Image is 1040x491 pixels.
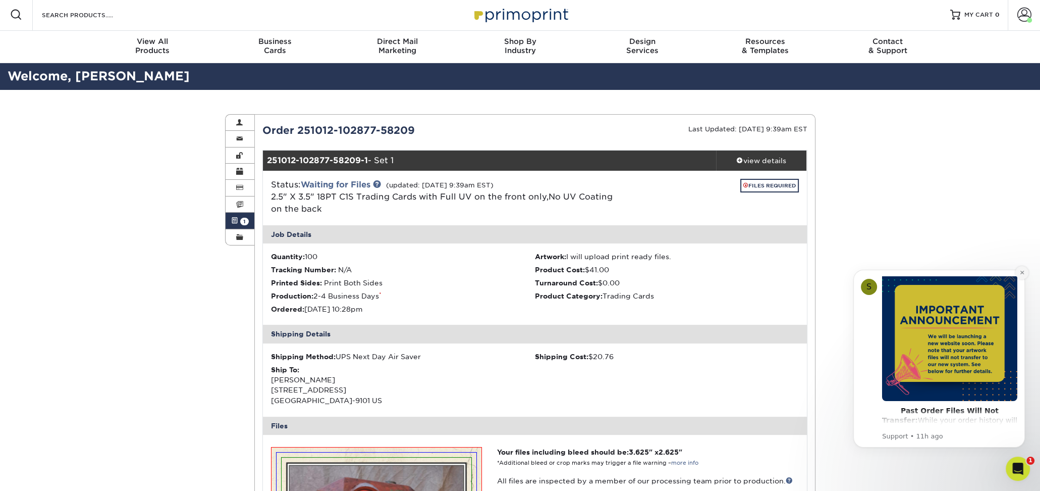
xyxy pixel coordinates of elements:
[535,278,799,288] li: $0.00
[213,37,336,55] div: Cards
[91,37,214,55] div: Products
[263,179,625,215] div: Status:
[336,37,459,46] span: Direct Mail
[535,265,799,275] li: $41.00
[9,310,193,327] textarea: Message…
[271,292,313,300] strong: Production:
[91,37,214,46] span: View All
[271,304,535,314] li: [DATE] 10:28pm
[271,253,305,261] strong: Quantity:
[704,37,827,46] span: Resources
[263,225,807,243] div: Job Details
[535,279,598,287] strong: Turnaround Cost:
[535,291,799,301] li: Trading Cards
[716,151,807,171] a: view details
[16,291,101,297] div: [PERSON_NAME] • 12m ago
[535,266,585,274] strong: Product Cost:
[459,37,581,55] div: Industry
[716,156,807,166] div: view details
[827,37,949,46] span: Contact
[271,266,336,274] strong: Tracking Number:
[16,154,157,204] div: If you have any questions about these issues or need further assistance, please visit our support...
[48,331,56,339] button: Gif picker
[827,31,949,63] a: Contact& Support
[41,9,139,21] input: SEARCH PRODUCTS.....
[177,4,195,22] div: Close
[271,352,535,362] div: UPS Next Day Air Saver
[271,291,535,301] li: 2-4 Business Days
[271,305,304,313] strong: Ordered:
[535,292,603,300] strong: Product Category:
[23,243,102,252] a: [URL][DOMAIN_NAME]
[470,4,571,25] img: Primoprint
[49,5,115,13] h1: [PERSON_NAME]
[459,31,581,63] a: Shop ByIndustry
[629,448,649,456] span: 3.625
[263,151,716,171] div: - Set 1
[271,366,299,374] strong: Ship To:
[49,13,100,23] p: Active 30m ago
[267,156,368,165] strong: 251012-102877-58209-1
[29,6,45,22] img: Profile image for Julie
[91,31,214,63] a: View AllProducts
[497,448,682,456] strong: Your files including bleed should be: " x "
[581,37,704,55] div: Services
[271,252,535,262] li: 100
[271,279,322,287] strong: Printed Sides:
[172,327,189,343] button: Send a message…
[671,460,698,466] a: more info
[535,352,799,362] div: $20.76
[263,325,807,343] div: Shipping Details
[213,31,336,63] a: BusinessCards
[688,125,807,133] small: Last Updated: [DATE] 9:39am EST
[964,11,993,19] span: MY CART
[497,460,698,466] small: *Additional bleed or crop marks may trigger a file warning –
[324,279,382,287] span: Print Both Sides
[240,218,249,225] span: 1
[740,179,799,192] a: FILES REQUIRED
[16,223,157,283] div: When ready to re-upload your revised files, please log in to your account at and go to your activ...
[336,31,459,63] a: Direct MailMarketing
[535,252,799,262] li: I will upload print ready files.
[995,11,1000,18] span: 0
[271,365,535,406] div: [PERSON_NAME] [STREET_ADDRESS] [GEOGRAPHIC_DATA]-9101 US
[659,448,679,456] span: 2.625
[336,37,459,55] div: Marketing
[271,192,613,214] a: 2.5" X 3.5" 18PT C1S Trading Cards with Full UV on the front only,No UV Coating on the back
[581,31,704,63] a: DesignServices
[255,123,535,138] div: Order 251012-102877-58209
[459,37,581,46] span: Shop By
[16,15,157,75] div: Your files are low-resolution (118 dpi). For the best printed appearance, image files should be c...
[338,266,352,274] span: N/A
[16,25,86,33] b: Image Resolution
[16,264,154,282] i: You will receive a copy of this message by email
[1006,457,1030,481] iframe: Intercom live chat
[535,353,588,361] strong: Shipping Cost:
[827,37,949,55] div: & Support
[301,180,370,189] a: Waiting for Files
[64,331,72,339] button: Start recording
[32,331,40,339] button: Emoji picker
[704,31,827,63] a: Resources& Templates
[704,37,827,55] div: & Templates
[263,417,807,435] div: Files
[16,331,24,339] button: Upload attachment
[535,253,566,261] strong: Artwork:
[16,94,157,134] div: ***If you are working in a program other than Photoshop, we would recommend saving as or exportin...
[1026,457,1034,465] span: 1
[7,4,26,23] button: go back
[386,181,494,189] small: (updated: [DATE] 9:39am EST)
[497,476,798,486] p: All files are inspected by a member of our processing team prior to production.
[271,353,336,361] strong: Shipping Method:
[838,257,1040,486] iframe: Intercom notifications message
[581,37,704,46] span: Design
